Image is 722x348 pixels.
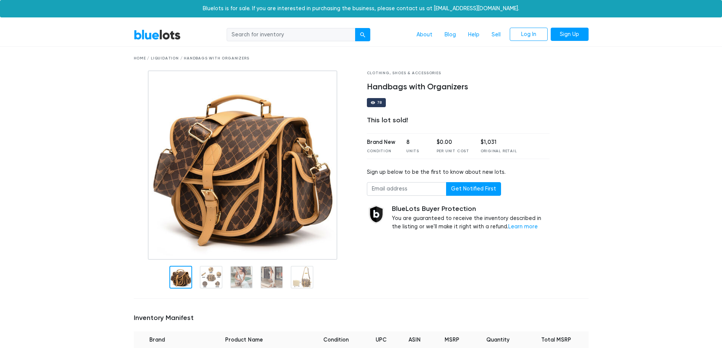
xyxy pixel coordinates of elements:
a: Learn more [508,223,538,230]
h5: Inventory Manifest [134,314,589,322]
button: Get Notified First [446,182,501,196]
div: You are guaranteed to receive the inventory described in the listing or we'll make it right with ... [392,205,550,231]
img: buyer_protection_shield-3b65640a83011c7d3ede35a8e5a80bfdfaa6a97447f0071c1475b91a4b0b3d01.png [367,205,386,224]
a: About [410,28,439,42]
a: Blog [439,28,462,42]
div: This lot sold! [367,116,550,125]
div: Units [406,148,425,154]
h5: BlueLots Buyer Protection [392,205,550,213]
a: Log In [510,28,548,41]
a: Sell [486,28,507,42]
div: Sign up below to be the first to know about new lots. [367,168,550,176]
input: Email address [367,182,446,196]
div: 78 [377,101,382,105]
div: Home / Liquidation / Handbags with Organizers [134,56,589,61]
img: 65cbd3c8-b81c-41dc-92d7-a8a591043283-1704247454.jpg [148,70,337,260]
div: Condition [367,148,395,154]
div: Original Retail [481,148,517,154]
div: $1,031 [481,138,517,147]
div: Per Unit Cost [437,148,469,154]
a: Help [462,28,486,42]
input: Search for inventory [227,28,356,42]
div: $0.00 [437,138,469,147]
h4: Handbags with Organizers [367,82,550,92]
a: BlueLots [134,29,181,40]
div: Brand New [367,138,395,147]
div: Clothing, Shoes & Accessories [367,70,550,76]
div: 8 [406,138,425,147]
a: Sign Up [551,28,589,41]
